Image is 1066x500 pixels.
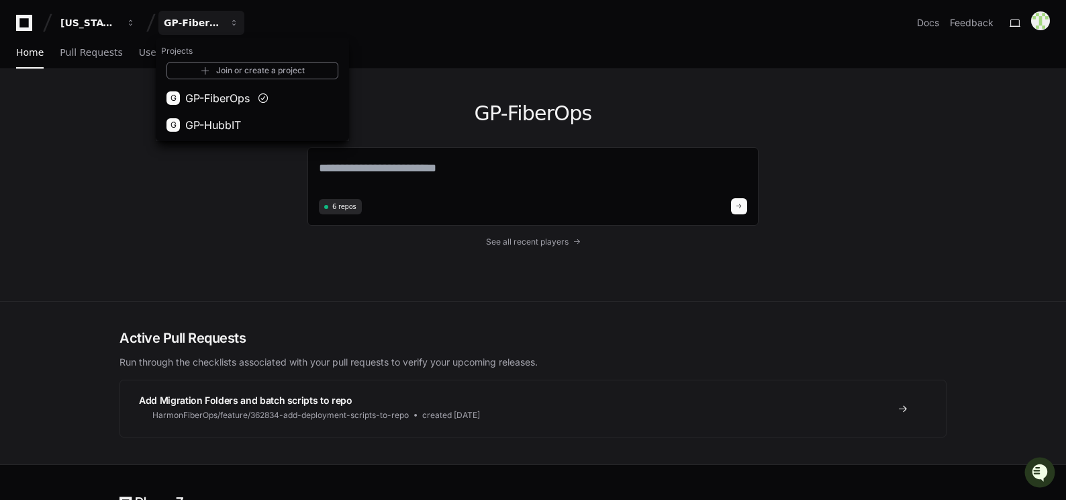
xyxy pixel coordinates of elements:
[166,62,338,79] a: Join or create a project
[950,16,994,30] button: Feedback
[46,100,220,114] div: Start new chat
[120,380,946,437] a: Add Migration Folders and batch scripts to repoHarmonFiberOps/feature/362834-add-deployment-scrip...
[139,38,165,69] a: Users
[185,90,250,106] span: GP-FiberOps
[55,11,141,35] button: [US_STATE] Pacific
[228,104,244,120] button: Start new chat
[486,237,569,247] span: See all recent players
[1031,11,1050,30] img: 171276637
[917,16,939,30] a: Docs
[1023,456,1059,492] iframe: Open customer support
[60,48,122,56] span: Pull Requests
[60,16,118,30] div: [US_STATE] Pacific
[13,54,244,75] div: Welcome
[332,202,356,212] span: 6 repos
[166,91,180,105] div: G
[119,329,947,347] h2: Active Pull Requests
[166,118,180,132] div: G
[164,16,222,30] div: GP-FiberOps
[185,117,241,133] span: GP-HubbIT
[16,48,44,56] span: Home
[95,140,162,151] a: Powered byPylon
[139,394,352,406] span: Add Migration Folders and batch scripts to repo
[307,237,759,247] a: See all recent players
[60,38,122,69] a: Pull Requests
[156,38,349,141] div: [US_STATE] Pacific
[139,48,165,56] span: Users
[13,100,38,124] img: 1756235613930-3d25f9e4-fa56-45dd-b3ad-e072dfbd1548
[46,114,170,124] div: We're available if you need us!
[119,356,947,369] p: Run through the checklists associated with your pull requests to verify your upcoming releases.
[152,410,409,421] span: HarmonFiberOps/feature/362834-add-deployment-scripts-to-repo
[158,11,244,35] button: GP-FiberOps
[13,13,40,40] img: PlayerZero
[156,40,349,62] h1: Projects
[422,410,480,421] span: created [DATE]
[134,141,162,151] span: Pylon
[307,101,759,126] h1: GP-FiberOps
[16,38,44,69] a: Home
